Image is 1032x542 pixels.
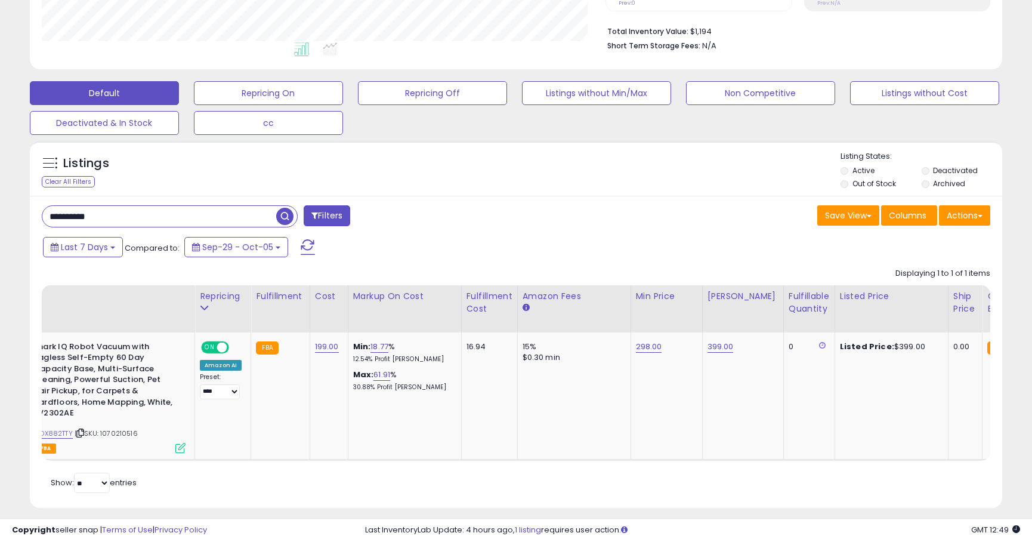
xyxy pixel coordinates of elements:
[523,290,626,303] div: Amazon Fees
[31,429,73,439] a: B0DX882TTY
[607,23,981,38] li: $1,194
[358,81,507,105] button: Repricing Off
[30,111,179,135] button: Deactivated & In Stock
[353,355,452,364] p: 12.54% Profit [PERSON_NAME]
[850,81,999,105] button: Listings without Cost
[227,342,246,352] span: OFF
[365,525,1021,536] div: Last InventoryLab Update: 4 hours ago, requires user action.
[353,383,452,392] p: 30.88% Profit [PERSON_NAME]
[200,360,242,371] div: Amazon AI
[202,342,217,352] span: ON
[155,524,207,535] a: Privacy Policy
[466,341,508,352] div: 16.94
[933,178,965,189] label: Archived
[817,205,879,226] button: Save View
[42,176,95,187] div: Clear All Filters
[194,81,343,105] button: Repricing On
[789,290,830,315] div: Fulfillable Quantity
[202,241,273,253] span: Sep-29 - Oct-05
[36,444,56,454] span: FBA
[707,341,734,353] a: 399.00
[939,205,990,226] button: Actions
[348,285,461,332] th: The percentage added to the cost of goods (COGS) that forms the calculator for Min & Max prices.
[256,341,278,355] small: FBA
[607,41,700,51] b: Short Term Storage Fees:
[881,205,937,226] button: Columns
[200,290,246,303] div: Repricing
[43,237,123,257] button: Last 7 Days
[12,524,55,535] strong: Copyright
[636,290,697,303] div: Min Price
[304,205,350,226] button: Filters
[523,341,622,352] div: 15%
[636,341,662,353] a: 298.00
[63,155,109,172] h5: Listings
[852,178,896,189] label: Out of Stock
[953,341,973,352] div: 0.00
[852,165,875,175] label: Active
[194,111,343,135] button: cc
[256,290,304,303] div: Fulfillment
[353,341,452,364] div: %
[523,303,530,313] small: Amazon Fees.
[987,341,1009,355] small: FBA
[971,524,1020,535] span: 2025-10-13 12:49 GMT
[889,210,926,221] span: Columns
[840,290,943,303] div: Listed Price
[515,524,541,535] a: 1 listing
[61,241,108,253] span: Last 7 Days
[370,341,388,353] a: 18.77
[353,290,456,303] div: Markup on Cost
[200,373,242,400] div: Preset:
[522,81,671,105] button: Listings without Min/Max
[125,242,180,254] span: Compared to:
[353,369,452,392] div: %
[707,290,778,303] div: [PERSON_NAME]
[30,81,179,105] button: Default
[4,290,190,303] div: Title
[373,369,390,381] a: 61.91
[840,341,939,352] div: $399.00
[840,341,894,352] b: Listed Price:
[315,290,343,303] div: Cost
[315,341,339,353] a: 199.00
[895,268,990,279] div: Displaying 1 to 1 of 1 items
[523,352,622,363] div: $0.30 min
[75,429,138,438] span: | SKU: 1070210516
[12,525,207,536] div: seller snap | |
[933,165,978,175] label: Deactivated
[51,477,137,488] span: Show: entries
[841,151,1002,162] p: Listing States:
[184,237,288,257] button: Sep-29 - Oct-05
[466,290,512,315] div: Fulfillment Cost
[702,40,716,51] span: N/A
[953,290,977,315] div: Ship Price
[607,26,688,36] b: Total Inventory Value:
[102,524,153,535] a: Terms of Use
[353,341,371,352] b: Min:
[353,369,374,380] b: Max:
[686,81,835,105] button: Non Competitive
[33,341,178,422] b: Shark IQ Robot Vacuum with Bagless Self-Empty 60 Day Capacity Base, Multi-Surface Cleaning, Power...
[789,341,826,352] div: 0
